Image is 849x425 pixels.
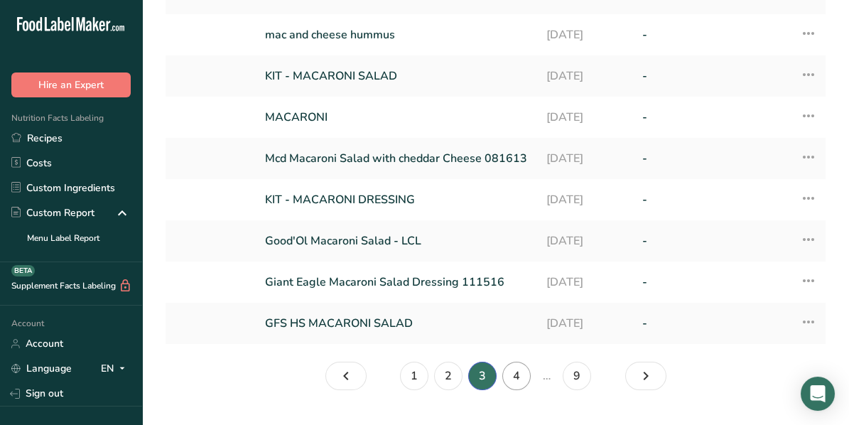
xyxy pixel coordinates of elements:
a: - [642,267,783,297]
div: EN [101,360,131,377]
a: MACARONI [265,102,529,132]
a: [DATE] [546,20,625,50]
a: [DATE] [546,144,625,173]
a: KIT - MACARONI SALAD [265,61,529,91]
div: Open Intercom Messenger [801,377,835,411]
a: Giant Eagle Macaroni Salad Dressing 111516 [265,267,529,297]
a: [DATE] [546,61,625,91]
div: BETA [11,265,35,276]
a: Page 4. [625,362,666,390]
a: Mcd Macaroni Salad with cheddar Cheese 081613 [265,144,529,173]
a: mac and cheese hummus [265,20,529,50]
a: GFS HS MACARONI SALAD [265,308,529,338]
a: Good'Ol Macaroni Salad - LCL [265,226,529,256]
a: Page 4. [502,362,531,390]
a: [DATE] [546,185,625,215]
a: [DATE] [546,308,625,338]
a: Page 9. [563,362,591,390]
a: - [642,20,783,50]
a: [DATE] [546,267,625,297]
button: Hire an Expert [11,72,131,97]
a: Language [11,356,72,381]
a: - [642,61,783,91]
a: [DATE] [546,102,625,132]
a: - [642,226,783,256]
a: Page 2. [325,362,367,390]
a: - [642,144,783,173]
a: - [642,308,783,338]
a: - [642,102,783,132]
a: Page 2. [434,362,463,390]
a: - [642,185,783,215]
a: KIT - MACARONI DRESSING [265,185,529,215]
a: Page 1. [400,362,428,390]
div: Custom Report [11,205,94,220]
a: [DATE] [546,226,625,256]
